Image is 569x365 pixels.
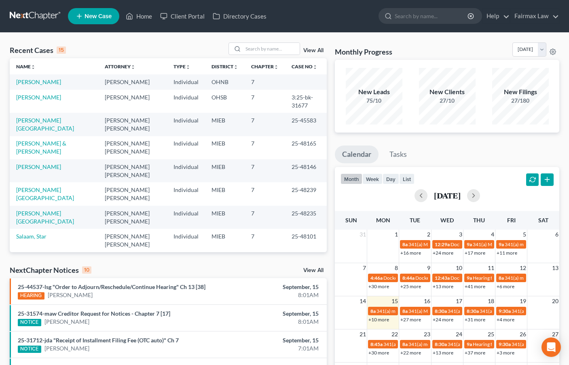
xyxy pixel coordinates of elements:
td: Individual [167,74,205,89]
a: [PERSON_NAME] [16,78,61,85]
td: Individual [167,159,205,182]
td: Individual [167,90,205,113]
a: [PERSON_NAME] & [PERSON_NAME] [16,140,66,155]
a: [PERSON_NAME] [16,94,61,101]
span: Wed [440,217,454,224]
span: 8 [394,263,399,273]
a: Case Nounfold_more [292,63,317,70]
h2: [DATE] [434,191,461,200]
a: [PERSON_NAME] [44,344,89,352]
span: 12:29a [435,241,450,247]
span: 4:46a [370,275,383,281]
span: 11 [487,263,495,273]
a: [PERSON_NAME] [48,291,93,299]
td: 7 [245,74,285,89]
a: +24 more [433,250,453,256]
td: 25-48101 [285,229,327,252]
span: 341(a) meeting for [PERSON_NAME] [448,341,526,347]
span: 9a [499,241,504,247]
td: [PERSON_NAME] [98,74,167,89]
span: 24 [455,329,463,339]
td: MIEB [205,159,245,182]
span: 15 [391,296,399,306]
td: MIEB [205,113,245,136]
div: NextChapter Notices [10,265,91,275]
span: Docket Text: for [PERSON_NAME] [451,241,523,247]
a: [PERSON_NAME] [16,163,61,170]
div: 27/10 [419,97,476,105]
input: Search by name... [395,8,469,23]
a: 25-44537-lsg "Order to Adjourn/Reschedule/Continue Hearing" Ch 13 [38] [18,283,205,290]
a: +30 more [368,283,389,289]
span: 8:30a [435,341,447,347]
td: 25-48239 [285,182,327,205]
a: +11 more [497,250,517,256]
button: day [383,173,399,184]
a: +13 more [433,283,453,289]
span: 16 [423,296,431,306]
a: +10 more [368,316,389,323]
span: 8:45a [370,341,383,347]
span: 13 [551,263,559,273]
span: 9:30a [499,308,511,314]
td: 7 [245,206,285,229]
button: week [362,173,383,184]
a: View All [303,48,324,53]
span: Docket Text: for [PERSON_NAME] [383,275,456,281]
span: 341(a) Meeting for [PERSON_NAME] [408,241,487,247]
span: Docket Text: for [PERSON_NAME] [451,275,523,281]
a: Typeunfold_more [173,63,190,70]
span: 26 [519,329,527,339]
td: Individual [167,206,205,229]
a: +17 more [465,250,485,256]
a: Help [482,9,510,23]
td: 7 [245,136,285,159]
span: Thu [473,217,485,224]
i: unfold_more [31,65,36,70]
div: New Clients [419,87,476,97]
div: Open Intercom Messenger [542,338,561,357]
span: 3 [458,230,463,239]
div: 7:01AM [224,344,319,352]
span: 18 [487,296,495,306]
div: September, 15 [224,310,319,318]
td: 7 [245,90,285,113]
span: 8:30a [467,308,479,314]
span: 31 [359,230,367,239]
span: Mon [376,217,390,224]
span: Docket Text: for [PERSON_NAME] [415,275,488,281]
td: MIEB [205,182,245,205]
td: MIEB [205,252,245,275]
span: 8:44a [402,275,415,281]
a: 25-31712-jda "Receipt of Installment Filing Fee (OTC auto)" Ch 7 [18,337,179,344]
span: 341(a) Meeting for [PERSON_NAME] [408,308,487,314]
a: Directory Cases [209,9,271,23]
a: Districtunfold_more [212,63,238,70]
div: New Filings [492,87,549,97]
a: +22 more [400,350,421,356]
td: 7 [245,229,285,252]
div: September, 15 [224,283,319,291]
td: 25-48146 [285,159,327,182]
td: 25-48165 [285,136,327,159]
div: 8:01AM [224,318,319,326]
td: Individual [167,182,205,205]
span: 341(a) meeting for [PERSON_NAME] [480,308,558,314]
div: NOTICE [18,346,41,353]
div: NOTICE [18,319,41,326]
span: 1 [394,230,399,239]
a: Tasks [382,146,414,163]
span: Fri [507,217,516,224]
span: 8a [499,275,504,281]
span: 9a [467,275,472,281]
a: [PERSON_NAME][GEOGRAPHIC_DATA] [16,186,74,201]
span: 14 [359,296,367,306]
td: Individual [167,136,205,159]
td: MIEB [205,229,245,252]
i: unfold_more [274,65,279,70]
a: Home [122,9,156,23]
td: 25-45583 [285,113,327,136]
td: [PERSON_NAME] [PERSON_NAME] [98,136,167,159]
div: Recent Cases [10,45,66,55]
div: 8:01AM [224,291,319,299]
